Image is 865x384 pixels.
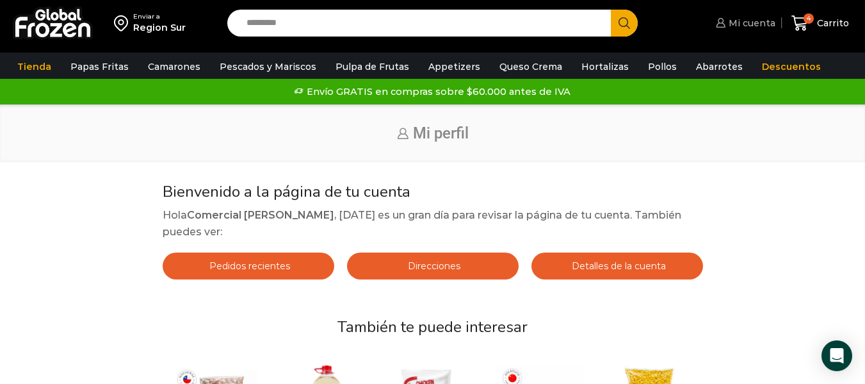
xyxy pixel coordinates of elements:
[206,260,290,272] span: Pedidos recientes
[422,54,487,79] a: Appetizers
[569,260,666,272] span: Detalles de la cuenta
[531,253,703,280] a: Detalles de la cuenta
[642,54,683,79] a: Pollos
[575,54,635,79] a: Hortalizas
[804,13,814,24] span: 4
[133,21,186,34] div: Region Sur
[11,54,58,79] a: Tienda
[163,207,703,240] p: Hola , [DATE] es un gran día para revisar la página de tu cuenta. También puedes ver:
[347,253,519,280] a: Direcciones
[337,317,528,337] span: También te puede interesar
[64,54,135,79] a: Papas Fritas
[133,12,186,21] div: Enviar a
[814,17,849,29] span: Carrito
[611,10,638,37] button: Search button
[141,54,207,79] a: Camarones
[163,181,410,202] span: Bienvenido a la página de tu cuenta
[163,253,334,280] a: Pedidos recientes
[405,260,460,272] span: Direcciones
[329,54,416,79] a: Pulpa de Frutas
[213,54,323,79] a: Pescados y Mariscos
[756,54,827,79] a: Descuentos
[114,12,133,34] img: address-field-icon.svg
[493,54,569,79] a: Queso Crema
[713,10,775,36] a: Mi cuenta
[690,54,749,79] a: Abarrotes
[187,209,334,221] strong: Comercial [PERSON_NAME]
[725,17,775,29] span: Mi cuenta
[788,8,852,38] a: 4 Carrito
[821,340,852,371] div: Open Intercom Messenger
[413,124,469,142] span: Mi perfil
